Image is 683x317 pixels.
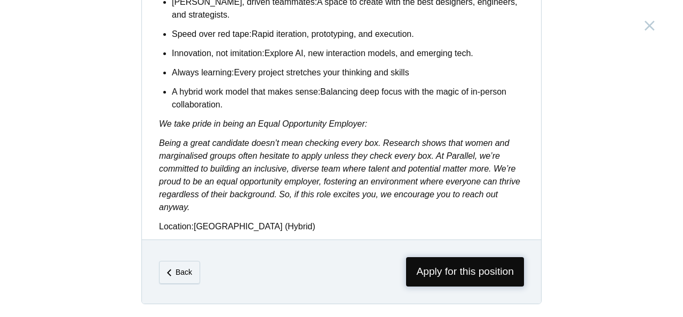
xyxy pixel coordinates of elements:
em: Being a great candidate doesn’t mean checking every box. Research shows that women and marginalis... [159,138,520,212]
strong: A hybrid work model that makes sense: [172,87,320,96]
p: Every project stretches your thinking and skills [172,66,524,79]
p: Balancing deep focus with the magic of in-person collaboration. [172,86,524,111]
p: Explore AI, new interaction models, and emerging tech. [172,47,524,60]
strong: Always learning: [172,68,234,77]
strong: Location: [159,222,194,231]
strong: Innovation, not imitation: [172,49,264,58]
p: [GEOGRAPHIC_DATA] (Hybrid) [159,220,524,233]
em: Back [176,268,192,276]
strong: Speed over red tape: [172,29,251,38]
p: Rapid iteration, prototyping, and execution. [172,28,524,41]
span: Apply for this position [406,257,524,287]
em: We take pride in being an Equal Opportunity Employer: [159,119,367,128]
